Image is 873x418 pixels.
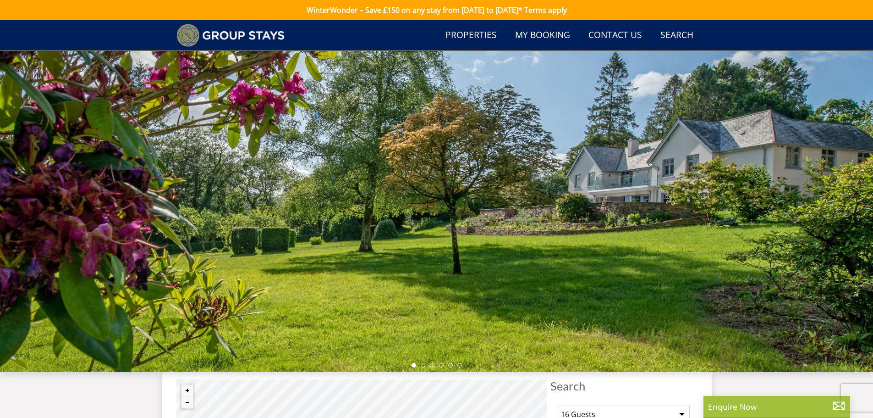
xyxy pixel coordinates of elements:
[176,24,285,47] img: Group Stays
[585,25,646,46] a: Contact Us
[181,385,193,396] button: Zoom in
[708,401,846,412] p: Enquire Now
[181,396,193,408] button: Zoom out
[442,25,500,46] a: Properties
[511,25,574,46] a: My Booking
[550,379,697,392] span: Search
[657,25,697,46] a: Search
